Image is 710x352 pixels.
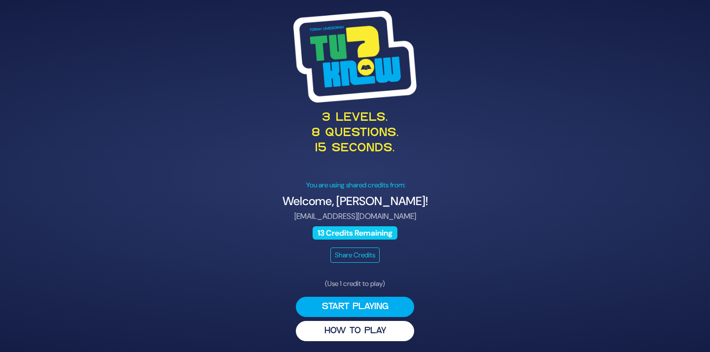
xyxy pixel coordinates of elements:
p: [EMAIL_ADDRESS][DOMAIN_NAME] [114,211,596,222]
p: You are using shared credits from: [114,180,596,190]
button: HOW TO PLAY [296,321,414,341]
h4: Welcome, [PERSON_NAME]! [114,194,596,209]
span: 13 Credits Remaining [313,226,398,240]
p: 3 levels. 8 questions. 15 seconds. [114,110,596,157]
button: Share Credits [330,247,380,263]
p: (Use 1 credit to play) [296,279,414,289]
button: Start Playing [296,297,414,317]
img: Tournament Logo [293,11,417,103]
